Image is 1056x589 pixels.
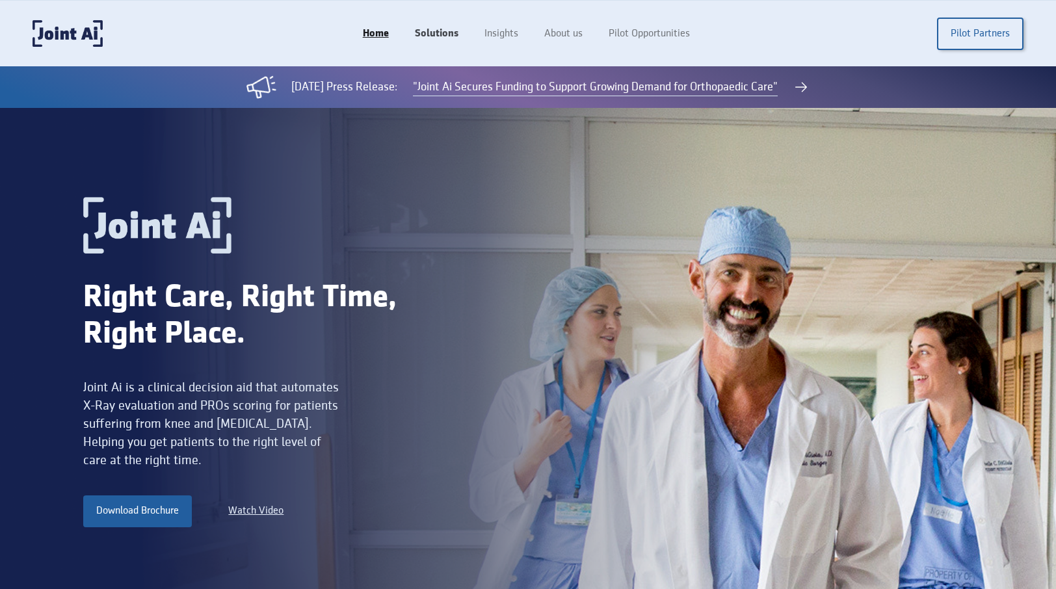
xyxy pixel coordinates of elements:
[471,21,531,46] a: Insights
[83,280,454,352] div: Right Care, Right Time, Right Place.
[228,503,284,519] a: Watch Video
[291,79,397,96] div: [DATE] Press Release:
[350,21,402,46] a: Home
[83,378,343,469] div: Joint Ai is a clinical decision aid that automates X-Ray evaluation and PROs scoring for patients...
[937,18,1023,50] a: Pilot Partners
[531,21,596,46] a: About us
[402,21,471,46] a: Solutions
[83,495,192,527] a: Download Brochure
[413,79,778,96] a: "Joint Ai Secures Funding to Support Growing Demand for Orthopaedic Care"
[596,21,703,46] a: Pilot Opportunities
[33,20,103,47] a: home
